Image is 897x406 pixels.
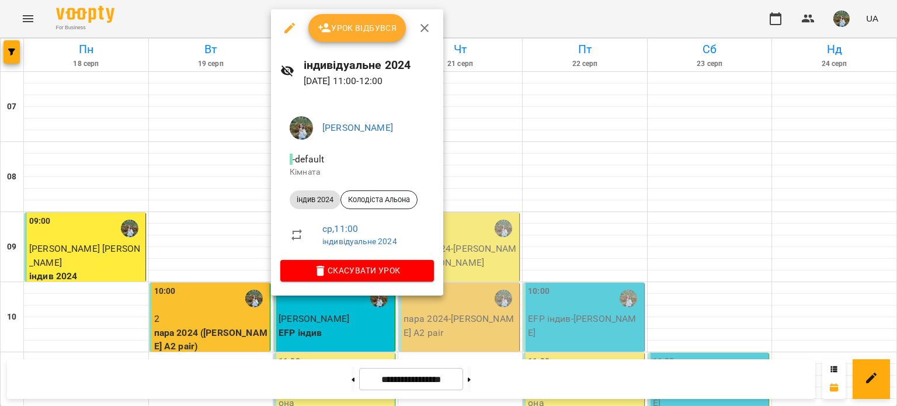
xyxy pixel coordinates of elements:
[290,154,326,165] span: - default
[322,223,358,234] a: ср , 11:00
[304,74,434,88] p: [DATE] 11:00 - 12:00
[290,116,313,140] img: 3d28a0deb67b6f5672087bb97ef72b32.jpg
[322,237,397,246] a: індивідуальне 2024
[290,195,340,205] span: індив 2024
[308,14,406,42] button: Урок відбувся
[340,190,418,209] div: Колодіста Альона
[341,195,417,205] span: Колодіста Альона
[290,166,425,178] p: Кімната
[322,122,393,133] a: [PERSON_NAME]
[318,21,397,35] span: Урок відбувся
[304,56,434,74] h6: індивідуальне 2024
[290,263,425,277] span: Скасувати Урок
[280,260,434,281] button: Скасувати Урок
